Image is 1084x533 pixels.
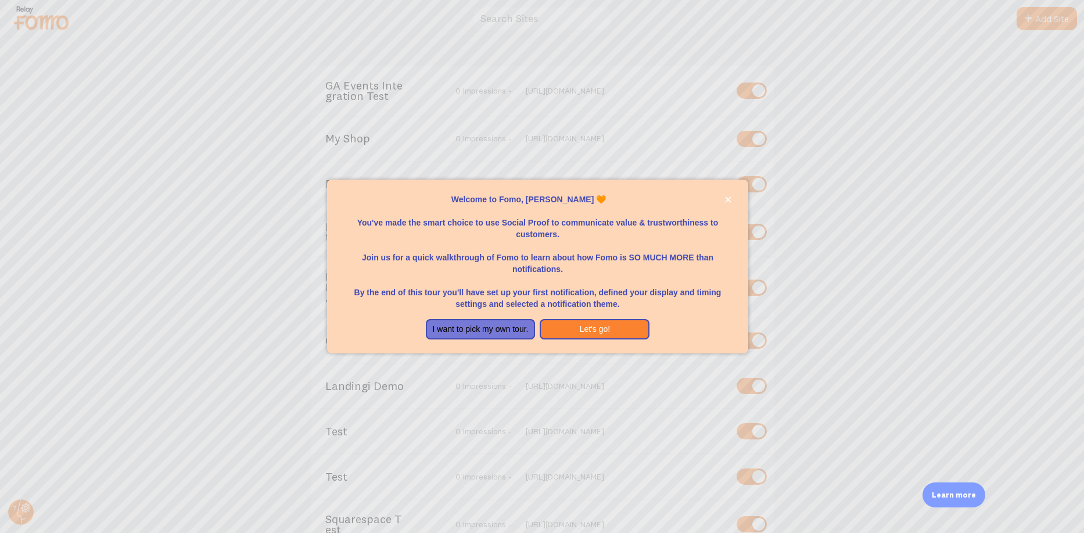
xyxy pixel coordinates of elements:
div: Learn more [923,482,985,507]
p: Welcome to Fomo, [PERSON_NAME] 🧡 [341,194,734,205]
button: Let's go! [540,319,649,340]
div: Welcome to Fomo, Hideko Tachibana 🧡You&amp;#39;ve made the smart choice to use Social Proof to co... [327,180,748,354]
button: I want to pick my own tour. [426,319,536,340]
p: You've made the smart choice to use Social Proof to communicate value & trustworthiness to custom... [341,205,734,240]
p: By the end of this tour you'll have set up your first notification, defined your display and timi... [341,275,734,310]
p: Join us for a quick walkthrough of Fomo to learn about how Fomo is SO MUCH MORE than notifications. [341,240,734,275]
p: Learn more [932,489,976,500]
button: close, [722,194,734,206]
